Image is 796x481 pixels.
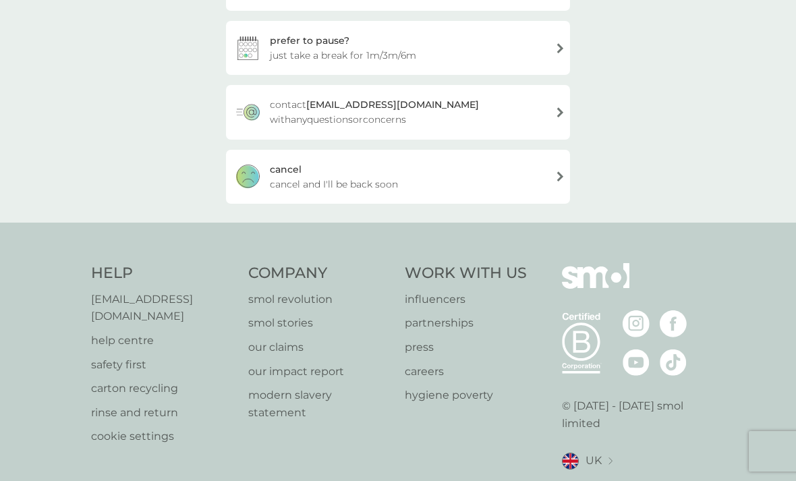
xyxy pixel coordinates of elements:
strong: [EMAIL_ADDRESS][DOMAIN_NAME] [306,98,479,111]
a: our claims [248,339,392,356]
span: cancel and I'll be back soon [270,177,398,192]
a: influencers [405,291,527,308]
a: contact[EMAIL_ADDRESS][DOMAIN_NAME] withanyquestionsorconcerns [226,85,570,139]
img: visit the smol Tiktok page [660,349,687,376]
a: hygiene poverty [405,387,527,404]
img: visit the smol Youtube page [623,349,650,376]
h4: Work With Us [405,263,527,284]
a: rinse and return [91,404,235,422]
a: cookie settings [91,428,235,445]
a: help centre [91,332,235,349]
a: careers [405,363,527,380]
span: contact with any questions or concerns [270,97,544,127]
img: select a new location [608,457,613,465]
a: smol revolution [248,291,392,308]
a: [EMAIL_ADDRESS][DOMAIN_NAME] [91,291,235,325]
a: press [405,339,527,356]
a: smol stories [248,314,392,332]
h4: Help [91,263,235,284]
a: carton recycling [91,380,235,397]
img: UK flag [562,453,579,470]
a: our impact report [248,363,392,380]
span: UK [586,452,602,470]
h4: Company [248,263,392,284]
img: smol [562,263,629,309]
a: safety first [91,356,235,374]
img: visit the smol Instagram page [623,310,650,337]
span: just take a break for 1m/3m/6m [270,48,416,63]
a: partnerships [405,314,527,332]
div: cancel [270,162,302,177]
img: visit the smol Facebook page [660,310,687,337]
p: © [DATE] - [DATE] smol limited [562,397,706,432]
a: modern slavery statement [248,387,392,421]
div: prefer to pause? [270,33,349,48]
